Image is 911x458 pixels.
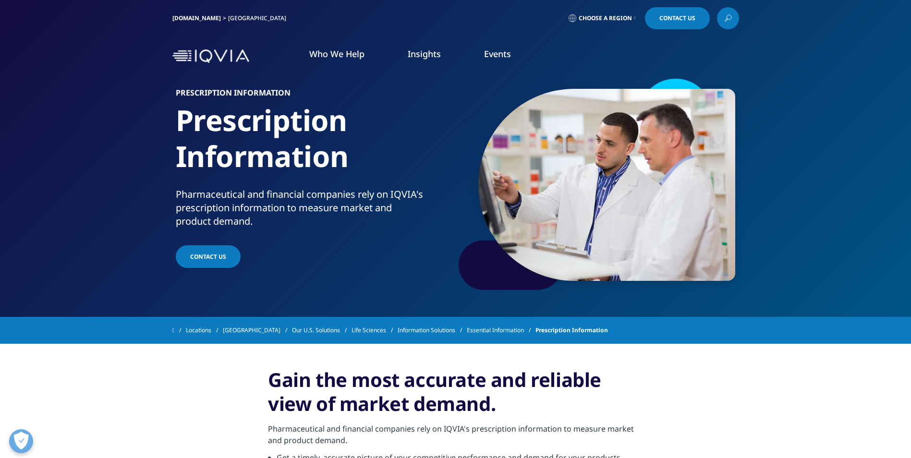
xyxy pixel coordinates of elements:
[176,245,241,268] a: Contact Us
[645,7,710,29] a: Contact Us
[172,49,249,63] img: IQVIA Healthcare Information Technology and Pharma Clinical Research Company
[172,14,221,22] a: [DOMAIN_NAME]
[478,89,735,281] img: 313_two-pharmacists-looking-at-a-computer.jpg
[408,48,441,60] a: Insights
[176,102,452,188] h1: Prescription Information
[268,423,643,452] p: Pharmaceutical and financial companies rely on IQVIA's prescription information to measure market...
[176,188,452,228] div: Pharmaceutical and financial companies rely on IQVIA's prescription information to measure market...
[535,322,608,339] span: Prescription Information
[228,14,290,22] div: [GEOGRAPHIC_DATA]
[484,48,511,60] a: Events
[292,322,352,339] a: Our U.S. Solutions
[659,15,695,21] span: Contact Us
[253,34,739,79] nav: Primary
[467,322,535,339] a: Essential Information
[190,253,226,261] span: Contact Us
[398,322,467,339] a: Information Solutions
[352,322,398,339] a: Life Sciences
[9,429,33,453] button: Open Preferences
[309,48,364,60] a: Who We Help
[579,14,632,22] span: Choose a Region
[186,322,223,339] a: Locations
[268,368,643,423] h3: Gain the most accurate and reliable view of market demand.
[223,322,292,339] a: [GEOGRAPHIC_DATA]
[176,89,452,102] h6: Prescription Information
